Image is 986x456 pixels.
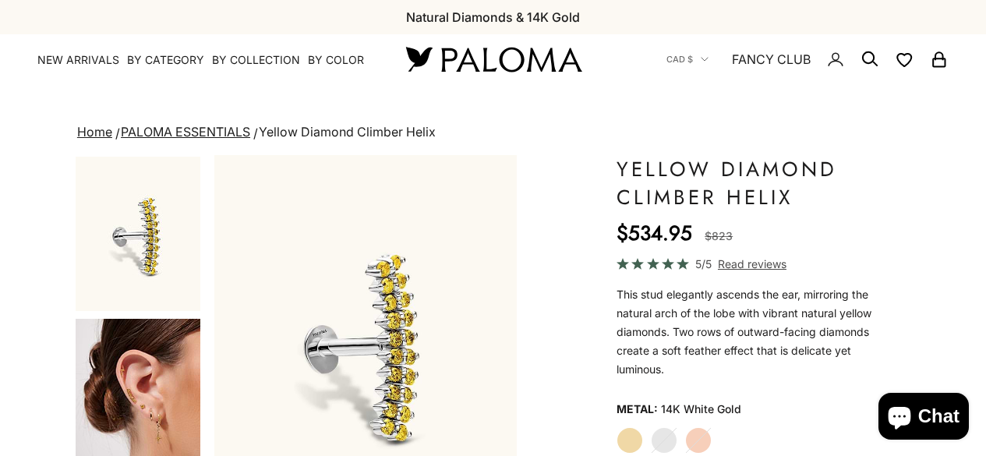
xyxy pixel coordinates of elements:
nav: breadcrumbs [74,122,912,143]
button: Go to item 2 [74,155,202,313]
sale-price: $534.95 [617,217,692,249]
nav: Primary navigation [37,52,369,68]
nav: Secondary navigation [666,34,949,84]
p: Natural Diamonds & 14K Gold [406,7,580,27]
a: PALOMA ESSENTIALS [121,124,250,140]
a: FANCY CLUB [732,49,811,69]
button: CAD $ [666,52,709,66]
summary: By Collection [212,52,300,68]
h1: Yellow Diamond Climber Helix [617,155,873,211]
inbox-online-store-chat: Shopify online store chat [874,393,974,444]
span: CAD $ [666,52,693,66]
summary: By Color [308,52,364,68]
img: #WhiteGold [76,157,200,311]
span: Read reviews [718,255,786,273]
a: Home [77,124,112,140]
compare-at-price: $823 [705,227,733,246]
a: NEW ARRIVALS [37,52,119,68]
p: This stud elegantly ascends the ear, mirroring the natural arch of the lobe with vibrant natural ... [617,285,873,379]
a: 5/5 Read reviews [617,255,873,273]
legend: Metal: [617,398,658,421]
span: 5/5 [695,255,712,273]
summary: By Category [127,52,204,68]
span: Yellow Diamond Climber Helix [259,124,436,140]
variant-option-value: 14K White Gold [661,398,741,421]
